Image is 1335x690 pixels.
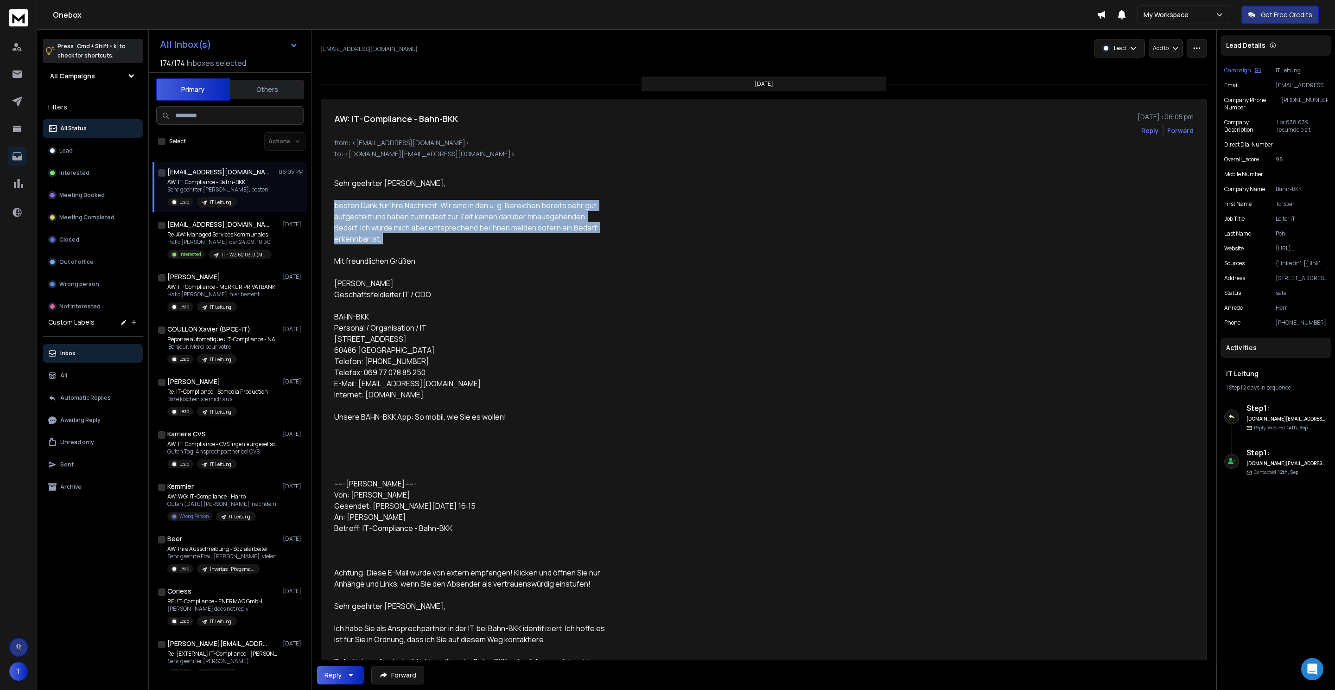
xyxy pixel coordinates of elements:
[1153,45,1169,52] p: Add to
[9,662,28,681] button: T
[1224,171,1263,178] p: Mobile Number
[59,236,79,243] p: Closed
[1276,156,1328,163] p: 98
[153,35,305,54] button: All Inbox(s)
[1224,156,1259,163] p: overall_score
[60,483,82,491] p: Archive
[283,483,304,490] p: [DATE]
[1254,469,1298,476] p: Contacted
[167,179,268,186] p: AW: IT-Compliance - Bahn-BKK
[755,80,773,88] p: [DATE]
[167,605,262,613] p: [PERSON_NAME] does not reply
[1246,460,1328,467] h6: [DOMAIN_NAME][EMAIL_ADDRESS][DOMAIN_NAME]
[43,455,143,474] button: Sent
[1224,319,1240,326] p: Phone
[59,169,89,177] p: Interested
[1276,82,1328,89] p: [EMAIL_ADDRESS][DOMAIN_NAME]
[1167,126,1194,135] div: Forward
[167,238,272,246] p: Hallo [PERSON_NAME], der 24.09, 10:30
[179,198,190,205] p: Lead
[59,258,94,266] p: Out of office
[167,377,220,386] h1: [PERSON_NAME]
[60,461,74,468] p: Sent
[43,366,143,385] button: All
[1243,383,1291,391] span: 2 days in sequence
[160,57,185,69] span: 174 / 174
[283,221,304,228] p: [DATE]
[1246,402,1328,414] h6: Step 1 :
[210,618,231,625] p: IT Leitung
[167,272,220,281] h1: [PERSON_NAME]
[57,42,126,60] p: Press to check for shortcuts.
[1287,424,1308,431] span: 14th, Sep
[43,186,143,204] button: Meeting Booked
[43,230,143,249] button: Closed
[321,45,418,53] p: [EMAIL_ADDRESS][DOMAIN_NAME]
[210,566,254,573] p: Invertas_Pflegematcher_V2
[1301,658,1323,680] div: Open Intercom Messenger
[1224,304,1243,312] p: Anrede
[279,168,304,176] p: 06:05 PM
[59,214,114,221] p: Meeting Completed
[1226,384,1326,391] div: |
[59,192,105,199] p: Meeting Booked
[334,112,458,125] h1: AW: IT-Compliance - Bahn-BKK
[1241,6,1319,24] button: Get Free Credits
[1276,215,1328,223] p: Leiter IT
[43,389,143,407] button: Automatic Replies
[1224,141,1273,148] p: Direct Dial Number
[60,125,87,132] p: All Status
[167,388,268,396] p: Re: IT-Compliance - Somedia Production
[43,478,143,496] button: Archive
[1246,415,1328,422] h6: [DOMAIN_NAME][EMAIL_ADDRESS][DOMAIN_NAME]
[179,565,190,572] p: Lead
[60,372,67,379] p: All
[1224,67,1261,74] button: Campaign
[60,394,111,402] p: Automatic Replies
[1224,230,1251,237] p: Last Name
[167,429,206,439] h1: Karriere CVS
[317,666,364,684] button: Reply
[167,343,279,351] p: Bonjour, Merci pour votre
[334,149,1194,159] p: to: <[DOMAIN_NAME][EMAIL_ADDRESS][DOMAIN_NAME]>
[167,448,279,455] p: Guten Tag, Ansprechpartner bei CVS
[1276,275,1328,282] p: [STREET_ADDRESS]. Main
[1278,469,1298,475] span: 12th, Sep
[1224,200,1252,208] p: First Name
[59,147,73,154] p: Lead
[167,534,182,543] h1: Beer
[283,326,304,333] p: [DATE]
[167,500,276,508] p: Guten [DATE] [PERSON_NAME], nachdem
[283,430,304,438] p: [DATE]
[167,336,279,343] p: Réponse automatique : IT-Compliance - NATIXIS
[167,553,277,560] p: Sehr geehrte Frau [PERSON_NAME], vielen
[1276,185,1328,193] p: Bahn-BKK
[179,303,190,310] p: Lead
[43,411,143,429] button: Awaiting Reply
[222,251,266,258] p: IT - WZ 62.03.0 (Managed Services)
[167,587,191,596] h1: Corless
[1114,45,1126,52] p: Lead
[167,493,276,500] p: AW: WG: IT-Compliance - Harro
[167,396,268,403] p: Bitte löschen sie mich aus
[179,408,190,415] p: Lead
[59,281,99,288] p: Wrong person
[169,138,186,145] label: Select
[1281,96,1328,111] p: [PHONE_NUMBER]
[179,618,190,625] p: Lead
[50,71,95,81] h1: All Campaigns
[167,325,250,334] h1: COULLON Xavier (BPCE-IT)
[167,545,277,553] p: AW: Ihre Ausschreibung - Sozialarbeiter
[167,291,275,298] p: Hallo [PERSON_NAME], hier besteht
[160,40,211,49] h1: All Inbox(s)
[1246,447,1328,458] h6: Step 1 :
[283,535,304,543] p: [DATE]
[60,416,101,424] p: Awaiting Reply
[283,588,304,595] p: [DATE]
[43,119,143,138] button: All Status
[210,356,231,363] p: IT Leitung
[1276,289,1328,297] p: safe
[179,513,209,520] p: Wrong Person
[43,208,143,227] button: Meeting Completed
